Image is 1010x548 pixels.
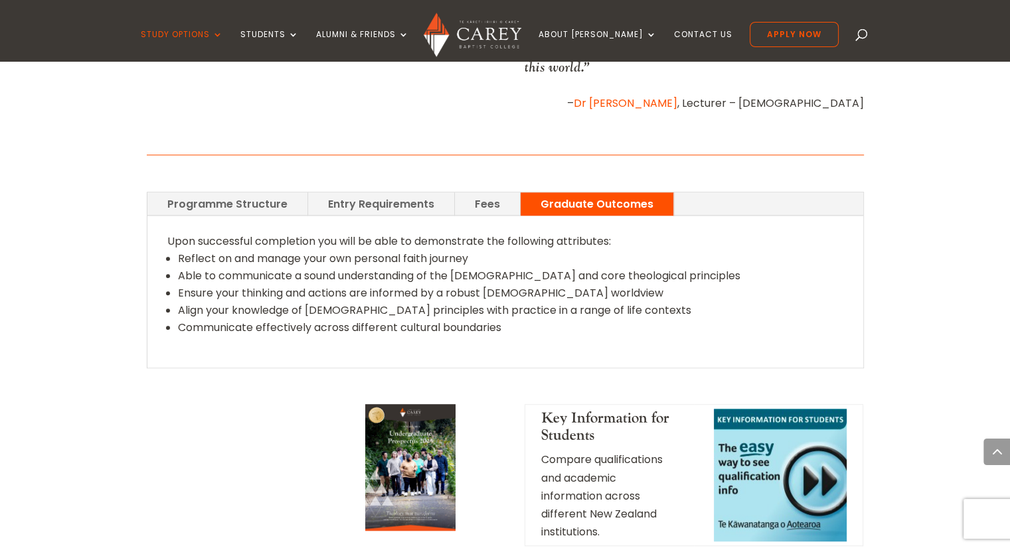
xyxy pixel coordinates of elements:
[365,519,455,535] a: Undergraduate Prospectus Cover 2025
[316,30,409,61] a: Alumni & Friends
[541,450,678,541] p: Compare qualifications and academic information across different New Zealand institutions.
[674,30,732,61] a: Contact Us
[424,13,521,57] img: Carey Baptist College
[541,409,678,451] h4: Key Information for Students
[178,319,843,336] li: Communicate effectively across different cultural boundaries
[521,192,673,216] a: Graduate Outcomes
[167,232,843,250] p: Upon successful completion you will be able to demonstrate the following attributes:
[750,22,839,47] a: Apply Now
[365,404,455,531] img: Undergraduate Prospectus Cover 2025
[141,30,223,61] a: Study Options
[178,267,843,285] li: Able to communicate a sound understanding of the [DEMOGRAPHIC_DATA] and core theological principles
[147,192,307,216] a: Programme Structure
[240,30,299,61] a: Students
[455,192,520,216] a: Fees
[178,302,843,319] li: Align your knowledge of [DEMOGRAPHIC_DATA] principles with practice in a range of life contexts
[539,30,657,61] a: About [PERSON_NAME]
[178,285,843,302] li: Ensure your thinking and actions are informed by a robust [DEMOGRAPHIC_DATA] worldview
[525,94,863,112] p: – , Lecturer – [DEMOGRAPHIC_DATA]
[178,250,843,267] li: Reflect on and manage your own personal faith journey
[573,96,677,111] a: Dr [PERSON_NAME]
[308,192,454,216] a: Entry Requirements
